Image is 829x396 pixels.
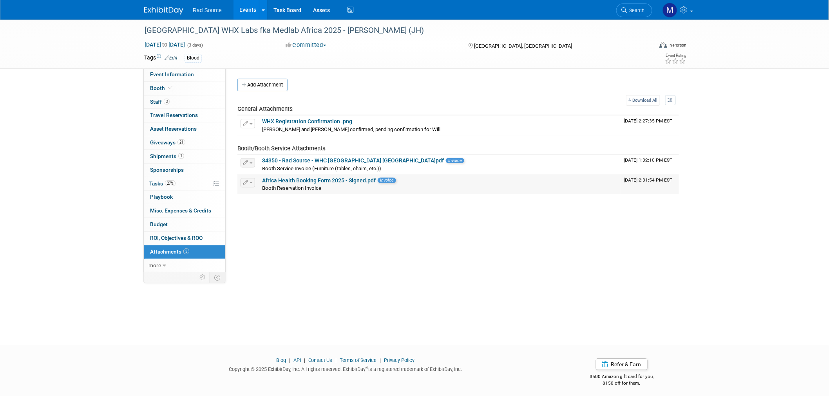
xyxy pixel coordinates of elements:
span: Upload Timestamp [624,177,673,183]
span: more [148,262,161,268]
span: | [287,357,292,363]
a: Budget [144,218,225,231]
a: more [144,259,225,272]
div: Event Rating [665,54,686,58]
sup: ® [366,365,369,370]
span: ROI, Objectives & ROO [150,235,203,241]
td: Toggle Event Tabs [210,272,226,283]
td: Upload Timestamp [621,115,679,135]
span: 27% [165,180,176,186]
a: Contact Us [308,357,333,363]
span: Playbook [150,194,173,200]
span: Travel Reservations [150,112,198,118]
span: Budget [150,221,168,227]
a: Staff3 [144,95,225,109]
span: 3 [164,99,170,104]
div: Copyright © 2025 ExhibitDay, Inc. All rights reserved. ExhibitDay is a registered trademark of Ex... [144,364,547,373]
span: Asset Reservations [150,126,197,132]
span: to [161,41,168,48]
span: Invoice [378,178,396,183]
a: Edit [165,55,177,61]
span: Search [627,7,645,13]
span: Staff [150,99,170,105]
span: Booth/Booth Service Attachments [237,145,326,152]
img: Format-Inperson.png [659,42,667,48]
div: Blood [185,54,202,62]
td: Upload Timestamp [621,155,679,174]
span: Event Information [150,71,194,77]
span: 1 [178,153,184,159]
span: [DATE] [DATE] [144,41,185,48]
div: $500 Amazon gift card for you, [559,368,685,386]
i: Booth reservation complete [168,86,172,90]
div: $150 off for them. [559,380,685,387]
span: (3 days) [186,43,203,48]
div: Event Format [606,41,687,52]
td: Upload Timestamp [621,175,679,194]
a: Booth [144,82,225,95]
a: Misc. Expenses & Credits [144,204,225,218]
span: Booth Service Invoice (Furniture (tables, chairs, etc.)) [262,166,381,171]
span: Rad Source [193,7,222,13]
a: Shipments1 [144,150,225,163]
span: Misc. Expenses & Credits [150,207,211,214]
a: 34350 - Rad Source - WHC [GEOGRAPHIC_DATA] [GEOGRAPHIC_DATA]pdf [262,157,444,164]
span: | [334,357,339,363]
span: Sponsorships [150,167,184,173]
span: Upload Timestamp [624,118,673,124]
a: Refer & Earn [596,358,648,370]
a: Sponsorships [144,164,225,177]
span: Giveaways [150,139,185,146]
img: ExhibitDay [144,7,183,14]
div: [GEOGRAPHIC_DATA] WHX Labs fka Medlab Africa 2025 - [PERSON_NAME] (JH) [142,23,641,38]
a: Blog [276,357,286,363]
span: Tasks [149,180,176,187]
a: Giveaways21 [144,136,225,149]
a: Event Information [144,68,225,81]
a: Africa Health Booking Form 2025 - Signed.pdf [262,177,376,184]
span: | [378,357,383,363]
a: API [293,357,301,363]
span: General Attachments [237,105,293,112]
span: 3 [183,248,189,254]
a: Search [616,4,652,17]
a: Download All [626,95,660,106]
a: ROI, Objectives & ROO [144,232,225,245]
a: Attachments3 [144,245,225,259]
a: Terms of Service [340,357,377,363]
a: Asset Reservations [144,122,225,136]
span: Attachments [150,248,189,255]
a: Tasks27% [144,177,225,191]
span: Shipments [150,153,184,159]
button: Committed [283,41,329,49]
div: In-Person [668,42,687,48]
span: Upload Timestamp [624,157,673,163]
span: Booth Reservation Invoice [262,185,321,191]
span: Invoice [446,158,464,163]
img: Melissa Conboy [662,3,677,18]
span: 21 [177,139,185,145]
span: | [302,357,307,363]
td: Tags [144,54,177,63]
a: WHX Registration Confirmation .png [262,118,352,124]
a: Travel Reservations [144,109,225,122]
button: Add Attachment [237,79,288,91]
a: Playbook [144,191,225,204]
span: [GEOGRAPHIC_DATA], [GEOGRAPHIC_DATA] [474,43,572,49]
span: [PERSON_NAME] and [PERSON_NAME] confirmed, pending confirmation for Will [262,126,440,132]
span: Booth [150,85,174,91]
td: Personalize Event Tab Strip [196,272,210,283]
a: Privacy Policy [384,357,415,363]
